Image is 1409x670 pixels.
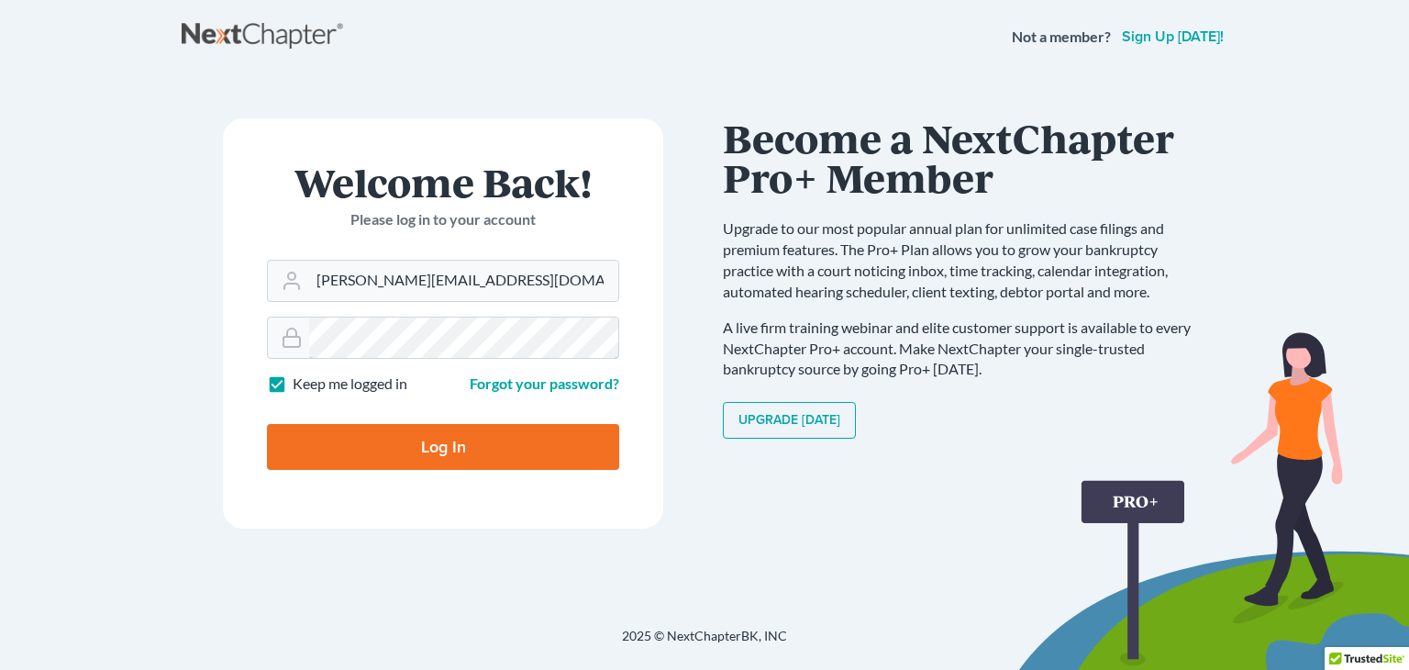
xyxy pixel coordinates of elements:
div: 2025 © NextChapterBK, INC [182,627,1227,660]
input: Email Address [309,261,618,301]
p: A live firm training webinar and elite customer support is available to every NextChapter Pro+ ac... [723,318,1209,381]
label: Keep me logged in [293,374,407,395]
a: Upgrade [DATE] [723,402,856,439]
a: Forgot your password? [470,374,619,392]
a: Sign up [DATE]! [1118,29,1227,44]
input: Log In [267,424,619,470]
p: Upgrade to our most popular annual plan for unlimited case filings and premium features. The Pro+... [723,218,1209,302]
p: Please log in to your account [267,209,619,230]
strong: Not a member? [1012,27,1111,48]
h1: Become a NextChapter Pro+ Member [723,118,1209,196]
h1: Welcome Back! [267,162,619,202]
